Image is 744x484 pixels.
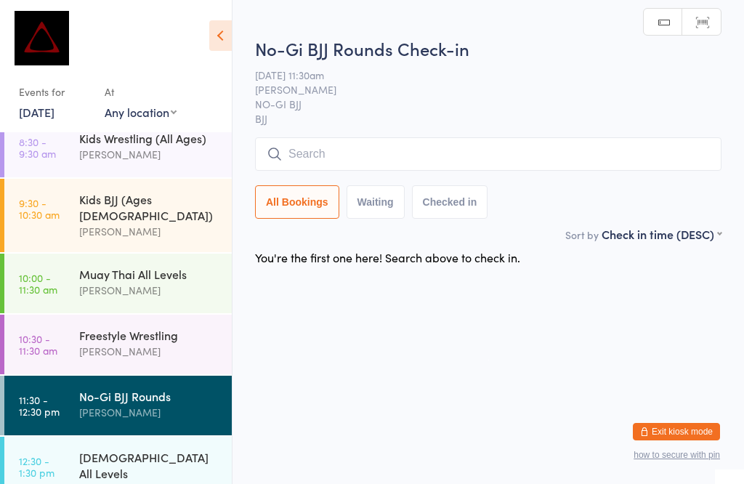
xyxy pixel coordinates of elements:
div: You're the first one here! Search above to check in. [255,249,520,265]
time: 8:30 - 9:30 am [19,136,56,159]
h2: No-Gi BJJ Rounds Check-in [255,36,721,60]
time: 11:30 - 12:30 pm [19,394,60,417]
div: [DEMOGRAPHIC_DATA] All Levels [79,449,219,481]
button: All Bookings [255,185,339,219]
div: Kids BJJ (Ages [DEMOGRAPHIC_DATA]) [79,191,219,223]
div: At [105,80,177,104]
time: 9:30 - 10:30 am [19,197,60,220]
button: Waiting [347,185,405,219]
div: [PERSON_NAME] [79,223,219,240]
div: [PERSON_NAME] [79,404,219,421]
a: [DATE] [19,104,54,120]
div: Freestyle Wrestling [79,327,219,343]
button: Checked in [412,185,488,219]
a: 11:30 -12:30 pmNo-Gi BJJ Rounds[PERSON_NAME] [4,376,232,435]
span: [DATE] 11:30am [255,68,699,82]
div: [PERSON_NAME] [79,282,219,299]
span: BJJ [255,111,721,126]
a: 10:00 -11:30 amMuay Thai All Levels[PERSON_NAME] [4,254,232,313]
a: 9:30 -10:30 amKids BJJ (Ages [DEMOGRAPHIC_DATA])[PERSON_NAME] [4,179,232,252]
div: Muay Thai All Levels [79,266,219,282]
div: Any location [105,104,177,120]
input: Search [255,137,721,171]
a: 8:30 -9:30 amKids Wrestling (All Ages)[PERSON_NAME] [4,118,232,177]
time: 10:30 - 11:30 am [19,333,57,356]
div: Events for [19,80,90,104]
div: [PERSON_NAME] [79,146,219,163]
div: Check in time (DESC) [602,226,721,242]
a: 10:30 -11:30 amFreestyle Wrestling[PERSON_NAME] [4,315,232,374]
label: Sort by [565,227,599,242]
time: 12:30 - 1:30 pm [19,455,54,478]
div: Kids Wrestling (All Ages) [79,130,219,146]
div: [PERSON_NAME] [79,343,219,360]
button: Exit kiosk mode [633,423,720,440]
img: Dominance MMA Thomastown [15,11,69,65]
span: NO-GI BJJ [255,97,699,111]
div: No-Gi BJJ Rounds [79,388,219,404]
time: 10:00 - 11:30 am [19,272,57,295]
button: how to secure with pin [634,450,720,460]
span: [PERSON_NAME] [255,82,699,97]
